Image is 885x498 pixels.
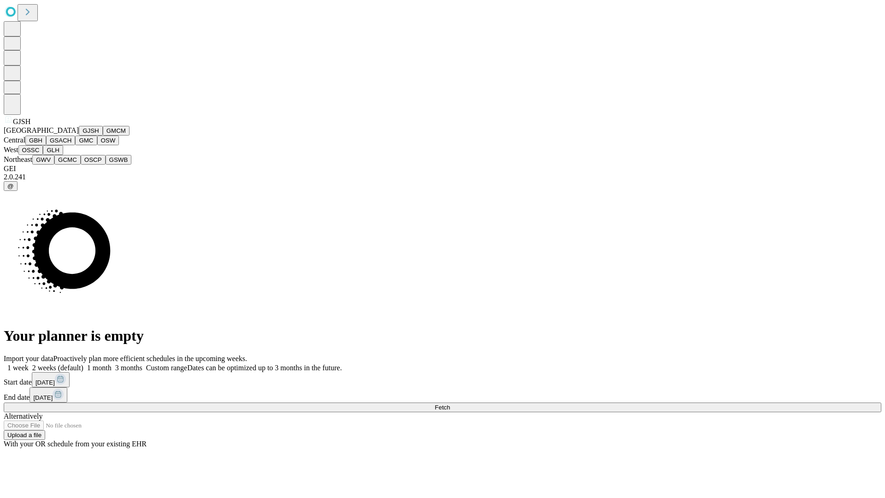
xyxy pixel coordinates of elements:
[18,145,43,155] button: OSSC
[4,403,881,412] button: Fetch
[33,394,53,401] span: [DATE]
[4,327,881,344] h1: Your planner is empty
[4,155,32,163] span: Northeast
[435,404,450,411] span: Fetch
[32,372,70,387] button: [DATE]
[97,136,119,145] button: OSW
[79,126,103,136] button: GJSH
[87,364,112,372] span: 1 month
[4,387,881,403] div: End date
[103,126,130,136] button: GMCM
[81,155,106,165] button: OSCP
[4,181,18,191] button: @
[115,364,142,372] span: 3 months
[35,379,55,386] span: [DATE]
[4,173,881,181] div: 2.0.241
[7,183,14,190] span: @
[53,355,247,362] span: Proactively plan more efficient schedules in the upcoming weeks.
[4,372,881,387] div: Start date
[4,136,25,144] span: Central
[4,165,881,173] div: GEI
[4,412,42,420] span: Alternatively
[146,364,187,372] span: Custom range
[29,387,67,403] button: [DATE]
[32,155,54,165] button: GWV
[4,440,147,448] span: With your OR schedule from your existing EHR
[106,155,132,165] button: GSWB
[32,364,83,372] span: 2 weeks (default)
[187,364,342,372] span: Dates can be optimized up to 3 months in the future.
[4,146,18,154] span: West
[46,136,75,145] button: GSACH
[25,136,46,145] button: GBH
[13,118,30,125] span: GJSH
[4,355,53,362] span: Import your data
[43,145,63,155] button: GLH
[75,136,97,145] button: GMC
[4,430,45,440] button: Upload a file
[7,364,29,372] span: 1 week
[4,126,79,134] span: [GEOGRAPHIC_DATA]
[54,155,81,165] button: GCMC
